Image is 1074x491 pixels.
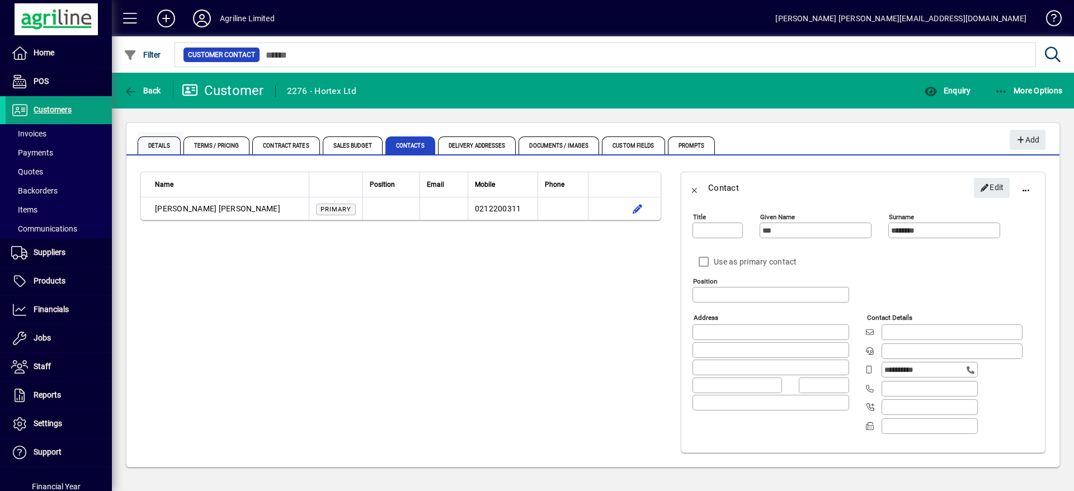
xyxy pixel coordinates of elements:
[6,143,112,162] a: Payments
[629,200,647,218] button: Edit
[992,81,1066,101] button: More Options
[1038,2,1060,39] a: Knowledge Base
[980,178,1004,197] span: Edit
[1010,130,1045,150] button: Add
[693,277,717,285] mat-label: Position
[668,136,715,154] span: Prompts
[370,178,395,191] span: Position
[34,419,62,428] span: Settings
[921,81,973,101] button: Enquiry
[775,10,1026,27] div: [PERSON_NAME] [PERSON_NAME][EMAIL_ADDRESS][DOMAIN_NAME]
[995,86,1063,95] span: More Options
[155,178,302,191] div: Name
[138,136,181,154] span: Details
[519,136,599,154] span: Documents / Images
[287,82,356,100] div: 2276 - Hortex Ltd
[34,362,51,371] span: Staff
[34,105,72,114] span: Customers
[184,8,220,29] button: Profile
[6,200,112,219] a: Items
[6,181,112,200] a: Backorders
[155,178,173,191] span: Name
[6,39,112,67] a: Home
[32,482,81,491] span: Financial Year
[6,124,112,143] a: Invoices
[6,162,112,181] a: Quotes
[34,77,49,86] span: POS
[385,136,435,154] span: Contacts
[34,276,65,285] span: Products
[183,136,250,154] span: Terms / Pricing
[475,178,531,191] div: Mobile
[924,86,971,95] span: Enquiry
[545,178,581,191] div: Phone
[11,205,37,214] span: Items
[11,167,43,176] span: Quotes
[6,267,112,295] a: Products
[34,248,65,257] span: Suppliers
[427,178,444,191] span: Email
[11,129,46,138] span: Invoices
[760,213,795,221] mat-label: Given name
[6,296,112,324] a: Financials
[182,82,264,100] div: Customer
[1015,131,1039,149] span: Add
[974,178,1010,198] button: Edit
[148,8,184,29] button: Add
[475,178,495,191] span: Mobile
[889,213,914,221] mat-label: Surname
[323,136,383,154] span: Sales Budget
[6,410,112,438] a: Settings
[602,136,665,154] span: Custom Fields
[252,136,319,154] span: Contract Rates
[11,186,58,195] span: Backorders
[693,213,706,221] mat-label: Title
[321,206,351,213] span: Primary
[6,381,112,409] a: Reports
[545,178,564,191] span: Phone
[219,204,280,213] span: [PERSON_NAME]
[112,81,173,101] app-page-header-button: Back
[6,239,112,267] a: Suppliers
[6,438,112,466] a: Support
[11,224,77,233] span: Communications
[427,178,461,191] div: Email
[1012,174,1039,201] button: More options
[6,68,112,96] a: POS
[220,10,275,27] div: Agriline Limited
[34,305,69,314] span: Financials
[708,179,739,197] div: Contact
[124,50,161,59] span: Filter
[124,86,161,95] span: Back
[11,148,53,157] span: Payments
[121,81,164,101] button: Back
[6,324,112,352] a: Jobs
[6,219,112,238] a: Communications
[475,204,521,213] span: 0212200311
[188,49,255,60] span: Customer Contact
[438,136,516,154] span: Delivery Addresses
[34,390,61,399] span: Reports
[34,333,51,342] span: Jobs
[681,174,708,201] button: Back
[34,447,62,456] span: Support
[121,45,164,65] button: Filter
[370,178,413,191] div: Position
[6,353,112,381] a: Staff
[155,204,216,213] span: [PERSON_NAME]
[34,48,54,57] span: Home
